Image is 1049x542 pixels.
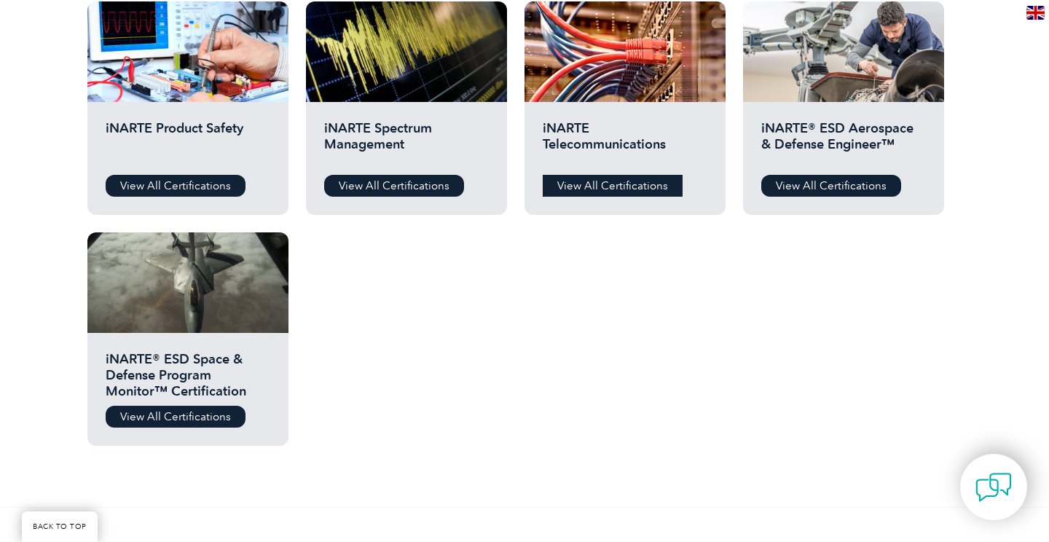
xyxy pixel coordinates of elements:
[543,120,707,164] h2: iNARTE Telecommunications
[106,175,245,197] a: View All Certifications
[1026,6,1045,20] img: en
[106,351,270,395] h2: iNARTE® ESD Space & Defense Program Monitor™ Certification
[324,120,489,164] h2: iNARTE Spectrum Management
[106,406,245,428] a: View All Certifications
[543,175,683,197] a: View All Certifications
[975,469,1012,506] img: contact-chat.png
[106,120,270,164] h2: iNARTE Product Safety
[324,175,464,197] a: View All Certifications
[22,511,98,542] a: BACK TO TOP
[761,175,901,197] a: View All Certifications
[761,120,926,164] h2: iNARTE® ESD Aerospace & Defense Engineer™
